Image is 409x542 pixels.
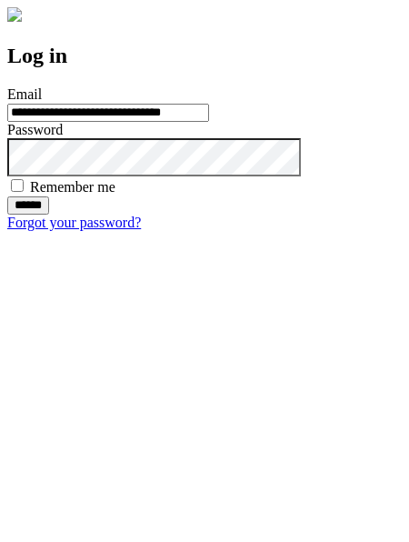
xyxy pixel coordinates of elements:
[7,215,141,230] a: Forgot your password?
[7,122,63,137] label: Password
[7,7,22,22] img: logo-4e3dc11c47720685a147b03b5a06dd966a58ff35d612b21f08c02c0306f2b779.png
[30,179,115,195] label: Remember me
[7,86,42,102] label: Email
[7,44,402,68] h2: Log in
